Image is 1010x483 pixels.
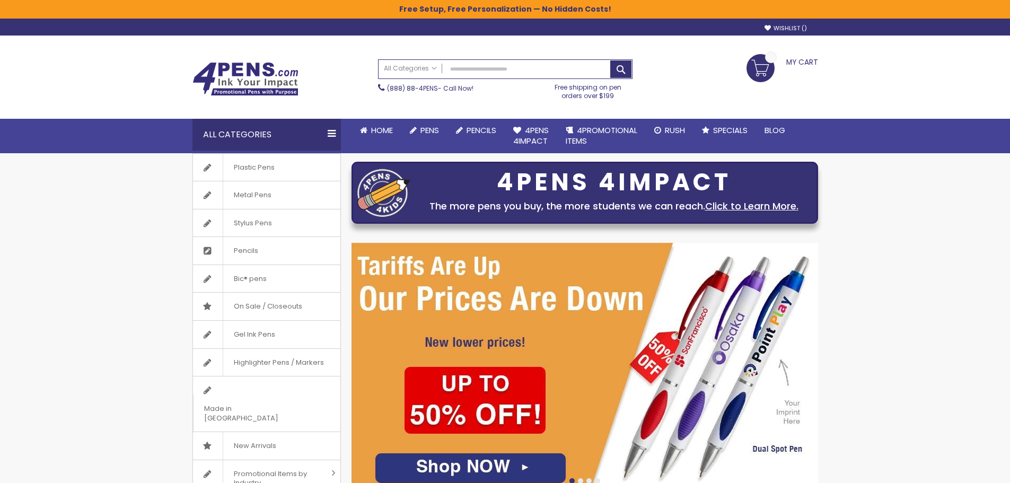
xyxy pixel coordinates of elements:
span: Bic® pens [223,265,277,293]
span: Stylus Pens [223,209,283,237]
a: Highlighter Pens / Markers [193,349,340,376]
span: 4Pens 4impact [513,125,549,146]
img: four_pen_logo.png [357,169,410,217]
a: Pencils [447,119,505,142]
span: New Arrivals [223,432,287,460]
a: Gel Ink Pens [193,321,340,348]
span: 4PROMOTIONAL ITEMS [566,125,637,146]
span: Highlighter Pens / Markers [223,349,335,376]
a: (888) 88-4PENS [387,84,438,93]
a: Plastic Pens [193,154,340,181]
span: All Categories [384,64,437,73]
img: 4Pens Custom Pens and Promotional Products [192,62,298,96]
a: Metal Pens [193,181,340,209]
a: Click to Learn More. [705,199,798,213]
span: Pencils [223,237,269,265]
a: All Categories [379,60,442,77]
a: Pens [401,119,447,142]
span: On Sale / Closeouts [223,293,313,320]
div: 4PENS 4IMPACT [416,171,812,194]
a: 4PROMOTIONALITEMS [557,119,646,153]
div: All Categories [192,119,341,151]
a: Pencils [193,237,340,265]
span: Pencils [467,125,496,136]
div: The more pens you buy, the more students we can reach. [416,199,812,214]
span: Gel Ink Pens [223,321,286,348]
a: Made in [GEOGRAPHIC_DATA] [193,376,340,432]
a: Specials [693,119,756,142]
a: Stylus Pens [193,209,340,237]
span: Metal Pens [223,181,282,209]
a: 4Pens4impact [505,119,557,153]
a: Bic® pens [193,265,340,293]
span: - Call Now! [387,84,473,93]
span: Pens [420,125,439,136]
span: Home [371,125,393,136]
span: Plastic Pens [223,154,285,181]
a: New Arrivals [193,432,340,460]
span: Blog [765,125,785,136]
a: Home [352,119,401,142]
a: Blog [756,119,794,142]
span: Made in [GEOGRAPHIC_DATA] [193,395,314,432]
span: Rush [665,125,685,136]
a: Rush [646,119,693,142]
span: Specials [713,125,748,136]
a: On Sale / Closeouts [193,293,340,320]
div: Free shipping on pen orders over $199 [543,79,633,100]
a: Wishlist [765,24,807,32]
